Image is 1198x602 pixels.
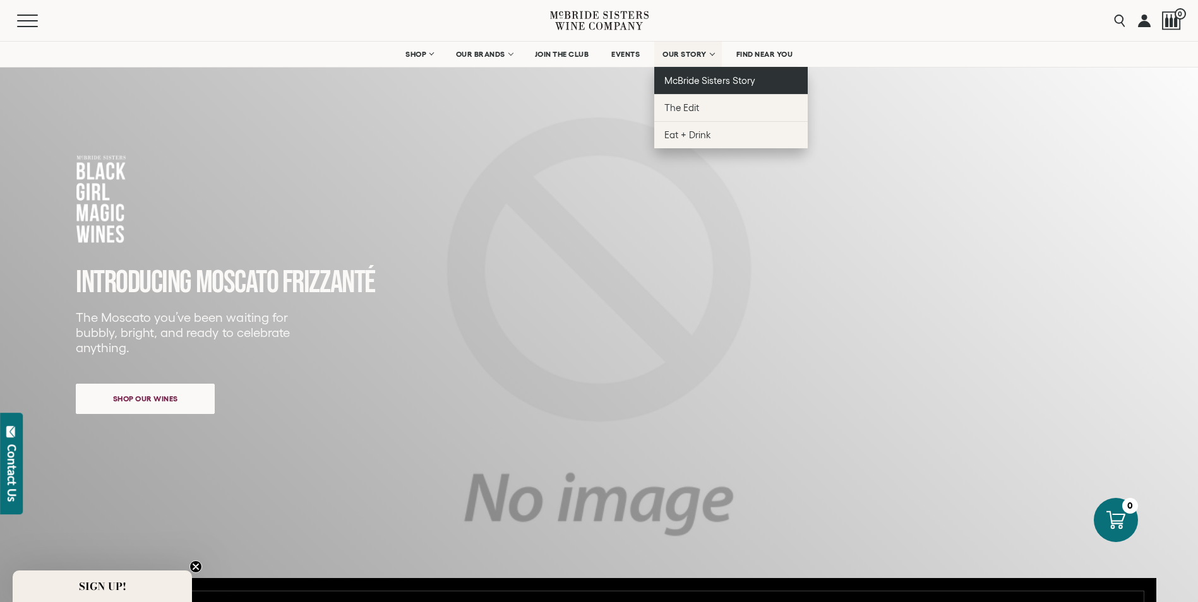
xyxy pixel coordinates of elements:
span: FRIZZANTé [282,264,375,302]
span: MOSCATO [196,264,279,302]
span: OUR BRANDS [456,50,505,59]
a: The Edit [654,94,808,121]
a: FIND NEAR YOU [728,42,801,67]
a: JOIN THE CLUB [527,42,597,67]
button: Close teaser [189,560,202,573]
span: The Edit [664,102,699,113]
a: OUR BRANDS [448,42,520,67]
div: SIGN UP!Close teaser [13,570,192,602]
span: 0 [1175,8,1186,20]
span: OUR STORY [662,50,707,59]
span: INTRODUCING [76,264,191,302]
span: FIND NEAR YOU [736,50,793,59]
div: Contact Us [6,444,18,502]
span: McBride Sisters Story [664,75,755,86]
span: SHOP [405,50,427,59]
span: JOIN THE CLUB [535,50,589,59]
div: 0 [1122,498,1138,514]
a: EVENTS [603,42,648,67]
button: Mobile Menu Trigger [17,15,63,27]
a: Shop our wines [76,384,215,414]
span: Shop our wines [91,386,200,411]
span: EVENTS [611,50,640,59]
a: OUR STORY [654,42,722,67]
span: Eat + Drink [664,129,711,140]
p: The Moscato you’ve been waiting for bubbly, bright, and ready to celebrate anything. [76,310,298,355]
a: McBride Sisters Story [654,67,808,94]
a: SHOP [397,42,441,67]
a: Eat + Drink [654,121,808,148]
span: SIGN UP! [79,579,126,594]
